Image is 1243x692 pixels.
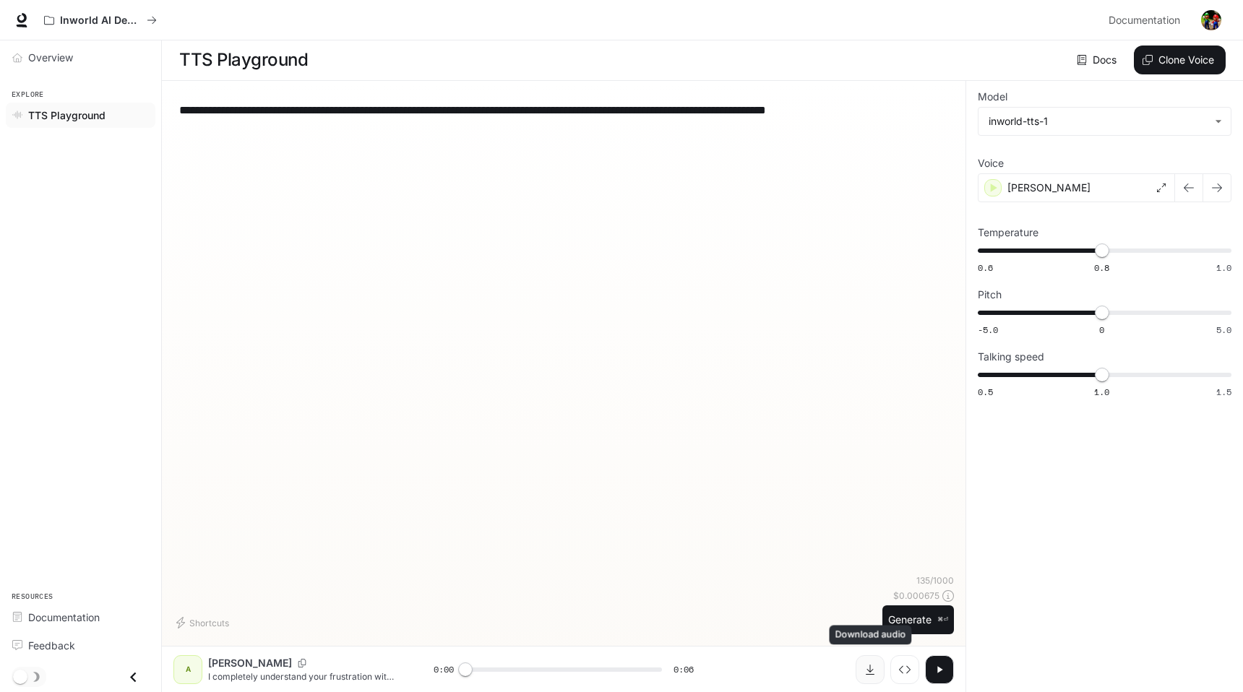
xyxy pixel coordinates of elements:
[1216,261,1231,274] span: 1.0
[1201,10,1221,30] img: User avatar
[1094,261,1109,274] span: 0.8
[28,638,75,653] span: Feedback
[1103,6,1191,35] a: Documentation
[1007,181,1091,195] p: [PERSON_NAME]
[890,655,919,684] button: Inspect
[13,668,27,684] span: Dark mode toggle
[856,655,885,684] button: Download audio
[1109,12,1180,30] span: Documentation
[208,656,292,670] p: [PERSON_NAME]
[208,670,399,683] p: I completely understand your frustration with this situation. Let me look into your account detai...
[978,158,1004,168] p: Voice
[893,589,939,602] p: $ 0.000675
[292,659,312,667] button: Copy Voice ID
[117,662,150,692] button: Close drawer
[978,386,993,398] span: 0.5
[978,92,1007,102] p: Model
[916,574,954,587] p: 135 / 1000
[674,662,694,677] span: 0:06
[28,50,73,65] span: Overview
[6,605,155,630] a: Documentation
[978,290,1002,300] p: Pitch
[6,103,155,128] a: TTS Playground
[38,6,163,35] button: All workspaces
[1216,324,1231,336] span: 5.0
[1216,386,1231,398] span: 1.5
[979,108,1231,135] div: inworld-tts-1
[989,114,1208,129] div: inworld-tts-1
[434,662,454,677] span: 0:00
[1094,386,1109,398] span: 1.0
[978,261,993,274] span: 0.6
[937,615,948,624] p: ⌘⏎
[1099,324,1104,336] span: 0
[1197,6,1226,35] button: User avatar
[28,108,106,123] span: TTS Playground
[6,45,155,70] a: Overview
[176,658,199,681] div: A
[978,352,1044,362] p: Talking speed
[882,605,954,635] button: Generate⌘⏎
[179,46,308,74] h1: TTS Playground
[978,324,998,336] span: -5.0
[60,14,141,27] p: Inworld AI Demos
[28,610,100,625] span: Documentation
[173,611,235,634] button: Shortcuts
[1134,46,1226,74] button: Clone Voice
[6,633,155,658] a: Feedback
[830,626,912,645] div: Download audio
[978,228,1038,238] p: Temperature
[1074,46,1122,74] a: Docs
